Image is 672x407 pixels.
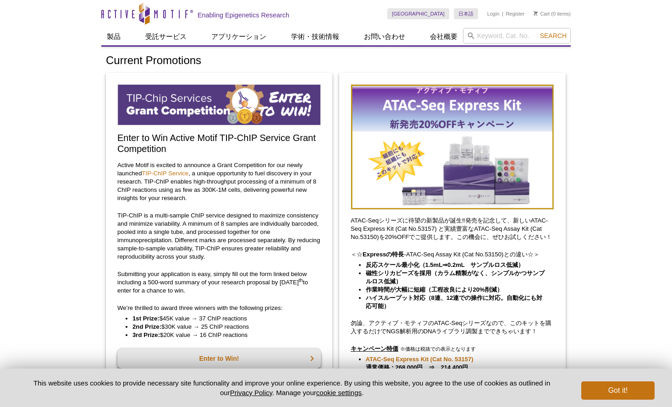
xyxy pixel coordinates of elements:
[351,217,554,241] p: ATAC-Seqシリーズに待望の新製品が誕生‼発売を記念して、新しいATAC-Seq Express Kit (Cat No.53157) と実績豊富なATAC-Seq Assay Kit (C...
[581,381,655,400] button: Got it!
[230,389,272,396] a: Privacy Policy
[351,319,554,336] p: 勿論、アクティブ・モティフのATAC-Seqシリーズなので、このキットを購入するだけでNGS解析用のDNAライブラリ調製までできちゃいます！
[366,294,543,309] strong: ハイスループット対応（8連、12連での操作に対応。自動化にも対応可能）
[366,286,503,293] strong: 作業時間が大幅に短縮（工程改良により20%削減）
[198,11,289,19] h2: Enabling Epigenetics Research
[366,356,474,371] strong: 通常価格：268,000円 ⇒ 214,400円
[117,212,321,261] p: TIP-ChIP is a multi-sample ChIP service designed to maximize consistency and minimize variability...
[299,277,303,282] sup: th
[117,304,321,312] p: We’re thrilled to award three winners with the following prizes:
[117,132,321,154] h2: Enter to Win Active Motif TIP-ChIP Service Grant Competition
[534,11,550,17] a: Cart
[351,250,554,259] p: ＜☆ -ATAC-Seq Assay Kit (Cat No.53150)との違い☆＞
[534,11,538,16] img: Your Cart
[117,348,321,369] a: Enter to Win!
[506,11,524,17] a: Register
[117,270,321,295] p: Submitting your application is easy, simply fill out the form linked below including a 500-word s...
[286,28,345,45] a: 学術・技術情報
[537,32,569,40] button: Search
[424,28,463,45] a: 会社概要
[540,32,567,39] span: Search
[101,28,126,45] a: 製品
[140,28,192,45] a: 受託サービス
[387,8,449,19] a: [GEOGRAPHIC_DATA]
[502,8,503,19] li: |
[400,346,476,352] span: ※価格は税抜での表示となります
[132,323,161,330] strong: 2nd Prize:
[142,170,189,177] a: TIP-ChIP Service
[132,323,312,331] li: $30K value → 25 ChIP reactions
[106,54,566,68] h1: Current Promotions
[351,345,398,352] u: キャンペーン特価
[358,28,411,45] a: お問い合わせ
[117,161,321,202] p: Active Motif is excited to announce a Grant Competition for our newly launched , a unique opportu...
[363,251,404,258] strong: Expressの特長
[534,8,571,19] li: (0 items)
[366,270,545,285] strong: 磁性シリカビーズを採用（カラム精製がなく、シンプルかつサンプルロス低減）
[366,355,474,364] a: ATAC-Seq Express Kit (Cat No. 53157)
[463,28,571,43] input: Keyword, Cat. No.
[487,11,500,17] a: Login
[117,84,321,125] img: TIP-ChIP Service Grant Competition
[132,331,160,338] strong: 3rd Prize:
[351,84,554,210] img: Save on ATAC-Seq Kits
[366,261,524,268] strong: 反応スケール最小化（1.5mL⇒0.2mL サンプルロス低減）
[132,331,312,339] li: $20K value → 16 ChIP reactions
[206,28,272,45] a: アプリケーション
[17,378,566,397] p: This website uses cookies to provide necessary site functionality and improve your online experie...
[132,315,160,322] strong: 1st Prize:
[316,389,362,396] button: cookie settings
[132,315,312,323] li: $45K value → 37 ChIP reactions
[454,8,478,19] a: 日本語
